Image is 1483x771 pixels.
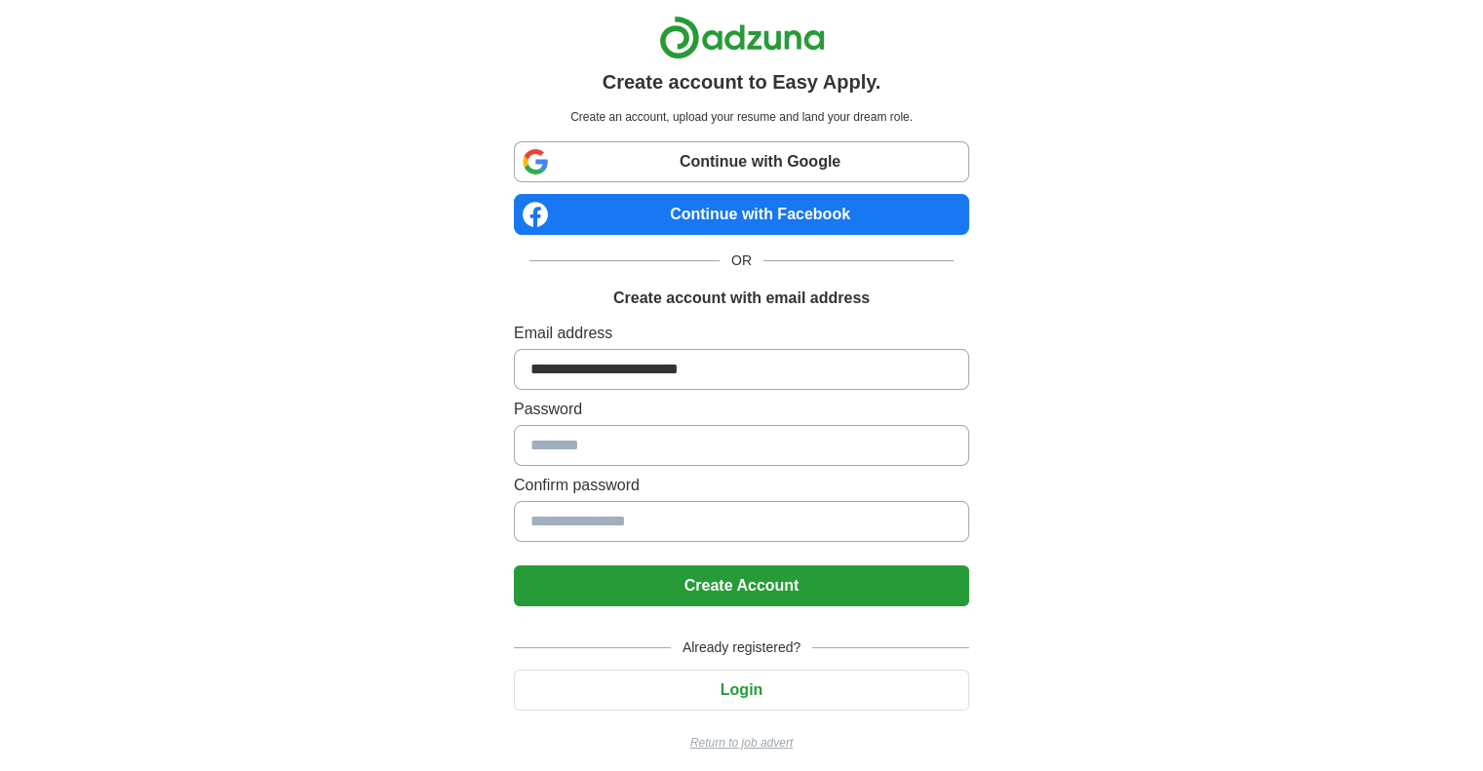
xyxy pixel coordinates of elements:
[659,16,825,59] img: Adzuna logo
[514,670,969,711] button: Login
[514,322,969,345] label: Email address
[720,251,763,271] span: OR
[514,398,969,421] label: Password
[603,67,881,96] h1: Create account to Easy Apply.
[514,681,969,698] a: Login
[514,734,969,752] a: Return to job advert
[514,474,969,497] label: Confirm password
[514,194,969,235] a: Continue with Facebook
[518,108,965,126] p: Create an account, upload your resume and land your dream role.
[613,287,870,310] h1: Create account with email address
[671,637,812,658] span: Already registered?
[514,565,969,606] button: Create Account
[514,141,969,182] a: Continue with Google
